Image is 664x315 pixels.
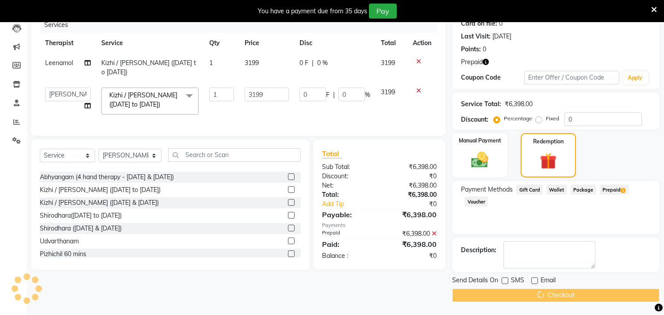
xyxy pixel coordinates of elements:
a: x [160,100,164,108]
span: | [333,90,335,100]
div: ₹0 [390,200,444,209]
span: 3199 [381,59,395,67]
span: Leenamol [45,59,73,67]
span: 0 F [299,58,308,68]
span: % [365,90,370,100]
div: ₹6,398.00 [380,181,444,190]
span: 1 [621,188,626,193]
div: Payable: [315,209,380,220]
span: Prepaid [461,58,483,67]
span: Total [322,149,342,158]
div: You have a payment due from 35 days [258,7,367,16]
th: Action [407,33,437,53]
div: Last Visit: [461,32,491,41]
div: ₹6,398.00 [505,100,533,109]
span: Send Details On [452,276,498,287]
span: Gift Card [516,184,543,195]
div: Discount: [461,115,488,124]
div: Prepaid [315,229,380,238]
div: Services [41,17,443,33]
div: Card on file: [461,19,497,28]
span: 0 % [317,58,328,68]
div: Udvarthanam [40,237,79,246]
button: Apply [623,71,648,85]
div: ₹6,398.00 [380,239,444,250]
div: ₹0 [380,172,444,181]
div: Abhyangam (4 hand therapy - [DATE] & [DATE]) [40,173,174,182]
div: Balance : [315,251,380,261]
div: Description: [461,246,496,255]
input: Search or Scan [168,148,301,162]
th: Total [376,33,408,53]
span: Wallet [546,184,567,195]
div: Paid: [315,239,380,250]
div: ₹6,398.00 [380,190,444,200]
span: | [312,58,314,68]
div: Coupon Code [461,73,524,82]
div: ₹6,398.00 [380,229,444,238]
span: Voucher [464,196,488,207]
span: Email [541,276,556,287]
th: Service [96,33,204,53]
span: 3199 [381,88,395,96]
span: F [326,90,330,100]
div: 0 [483,45,486,54]
div: Pizhichil 60 mins [40,250,86,259]
th: Disc [294,33,376,53]
div: Discount: [315,172,380,181]
span: SMS [511,276,524,287]
span: 1 [209,59,213,67]
span: Kizhi / [PERSON_NAME] ([DATE] to [DATE]) [101,59,196,76]
div: Payments [322,222,437,229]
input: Enter Offer / Coupon Code [524,71,619,85]
div: Kizhi / [PERSON_NAME] ([DATE] & [DATE]) [40,198,159,207]
span: Package [571,184,596,195]
div: Net: [315,181,380,190]
label: Fixed [546,115,559,123]
span: Payment Methods [461,185,513,194]
label: Percentage [504,115,532,123]
div: ₹6,398.00 [380,209,444,220]
div: Shirodhara([DATE] to [DATE]) [40,211,122,220]
span: Kizhi / [PERSON_NAME] ([DATE] to [DATE]) [109,91,177,108]
div: Kizhi / [PERSON_NAME] ([DATE] to [DATE]) [40,185,161,195]
div: Total: [315,190,380,200]
div: ₹0 [380,251,444,261]
span: Prepaid [600,184,629,195]
th: Qty [204,33,239,53]
th: Price [239,33,294,53]
div: Points: [461,45,481,54]
th: Therapist [40,33,96,53]
a: Add Tip [315,200,390,209]
div: Sub Total: [315,162,380,172]
label: Manual Payment [459,137,501,145]
div: Shirodhara ([DATE] & [DATE]) [40,224,122,233]
img: _gift.svg [535,151,561,171]
div: [DATE] [492,32,511,41]
span: 3199 [245,59,259,67]
label: Redemption [533,138,564,146]
div: 0 [499,19,503,28]
div: ₹6,398.00 [380,162,444,172]
img: _cash.svg [466,150,494,170]
div: Service Total: [461,100,501,109]
button: Pay [369,4,397,19]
